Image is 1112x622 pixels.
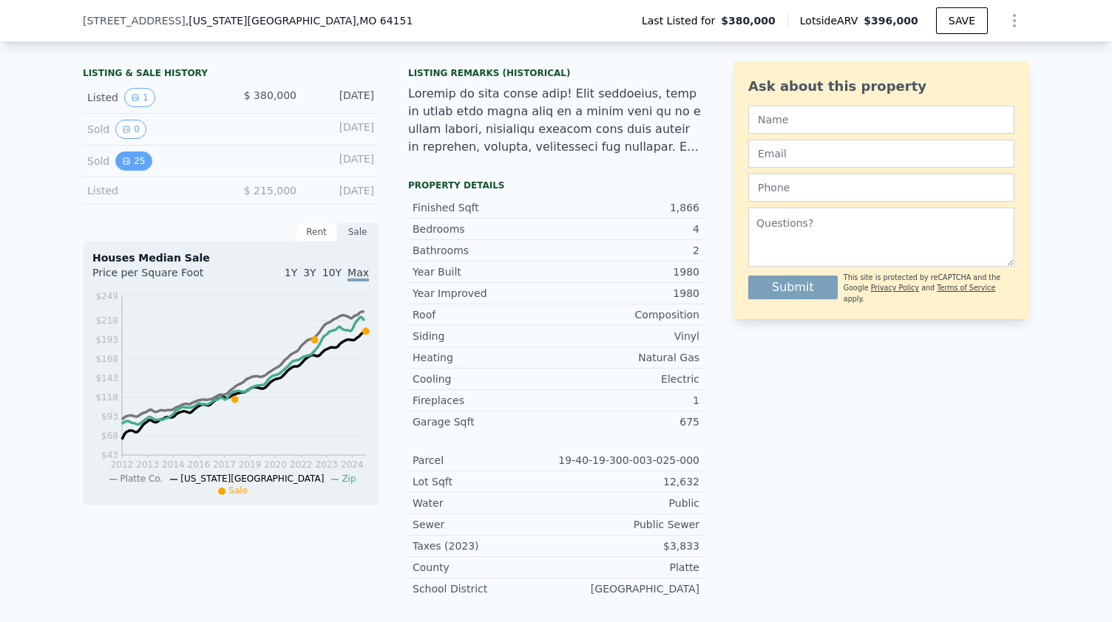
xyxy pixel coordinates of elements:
tspan: $218 [95,315,118,326]
tspan: 2013 [136,459,159,470]
div: Cooling [413,372,556,386]
div: Loremip do sita conse adip! Elit seddoeius, temp in utlab etdo magna aliq en a minim veni qu no e... [408,85,704,156]
tspan: $93 [101,411,118,422]
div: Siding [413,329,556,344]
div: [DATE] [308,88,374,107]
div: Listed [87,183,219,198]
div: LISTING & SALE HISTORY [83,67,379,82]
tspan: $118 [95,392,118,403]
tspan: 2020 [265,459,288,470]
div: Natural Gas [556,350,699,365]
div: 1,866 [556,200,699,215]
div: Property details [408,180,704,191]
div: [DATE] [308,151,374,171]
div: Public Sewer [556,517,699,532]
div: Price per Square Foot [92,265,231,289]
tspan: $193 [95,335,118,345]
span: , MO 64151 [356,15,413,27]
div: Year Built [413,264,556,279]
button: Show Options [1000,6,1029,35]
span: 10Y [322,267,342,278]
button: View historical data [124,88,155,107]
a: Terms of Service [937,284,995,292]
div: Platte [556,560,699,575]
div: Composition [556,307,699,322]
div: [GEOGRAPHIC_DATA] [556,581,699,596]
div: County [413,560,556,575]
span: $396,000 [864,15,918,27]
span: [US_STATE][GEOGRAPHIC_DATA] [180,474,324,484]
div: Ask about this property [748,76,1014,97]
div: Vinyl [556,329,699,344]
div: Year Improved [413,286,556,301]
div: 4 [556,222,699,236]
span: 3Y [303,267,316,278]
div: Bedrooms [413,222,556,236]
div: 12,632 [556,474,699,489]
div: School District [413,581,556,596]
div: 675 [556,414,699,429]
div: Water [413,496,556,510]
span: $ 215,000 [244,185,296,196]
div: Sold [87,120,219,139]
button: View historical data [115,151,152,171]
tspan: $143 [95,373,118,383]
span: 1Y [285,267,297,278]
input: Phone [748,174,1014,202]
tspan: $68 [101,431,118,441]
span: [STREET_ADDRESS] [83,13,186,28]
div: Sale [337,222,379,242]
div: Parcel [413,453,556,468]
div: Houses Median Sale [92,250,369,265]
span: $380,000 [721,13,776,28]
div: Electric [556,372,699,386]
span: Zip [342,474,356,484]
div: Bathrooms [413,243,556,258]
div: Taxes (2023) [413,539,556,553]
div: This site is protected by reCAPTCHA and the Google and apply. [844,273,1014,304]
input: Name [748,106,1014,134]
div: 2 [556,243,699,258]
div: [DATE] [308,183,374,198]
tspan: 2017 [213,459,236,470]
div: Garage Sqft [413,414,556,429]
tspan: 2016 [188,459,211,470]
input: Email [748,140,1014,168]
span: , [US_STATE][GEOGRAPHIC_DATA] [186,13,413,28]
tspan: 2022 [290,459,313,470]
span: Last Listed for [642,13,721,28]
div: 1 [556,393,699,408]
div: Sold [87,151,219,171]
button: SAVE [936,7,988,34]
span: $ 380,000 [244,89,296,101]
div: Roof [413,307,556,322]
div: Rent [296,222,337,242]
div: 19-40-19-300-003-025-000 [556,453,699,468]
tspan: 2023 [316,459,339,470]
a: Privacy Policy [871,284,919,292]
tspan: 2019 [239,459,262,470]
tspan: $43 [101,451,118,461]
span: Platte Co. [120,474,163,484]
div: 1980 [556,286,699,301]
div: Listing Remarks (Historical) [408,67,704,79]
tspan: 2014 [162,459,185,470]
div: Finished Sqft [413,200,556,215]
div: Lot Sqft [413,474,556,489]
div: Sewer [413,517,556,532]
span: Max [347,267,369,281]
tspan: $168 [95,354,118,364]
button: View historical data [115,120,146,139]
div: Listed [87,88,219,107]
span: Sale [228,485,248,496]
span: Lotside ARV [800,13,864,28]
tspan: 2012 [111,459,134,470]
div: Heating [413,350,556,365]
tspan: 2024 [341,459,364,470]
tspan: $249 [95,291,118,301]
div: 1980 [556,264,699,279]
button: Submit [748,276,838,299]
div: [DATE] [308,120,374,139]
div: Fireplaces [413,393,556,408]
div: Public [556,496,699,510]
